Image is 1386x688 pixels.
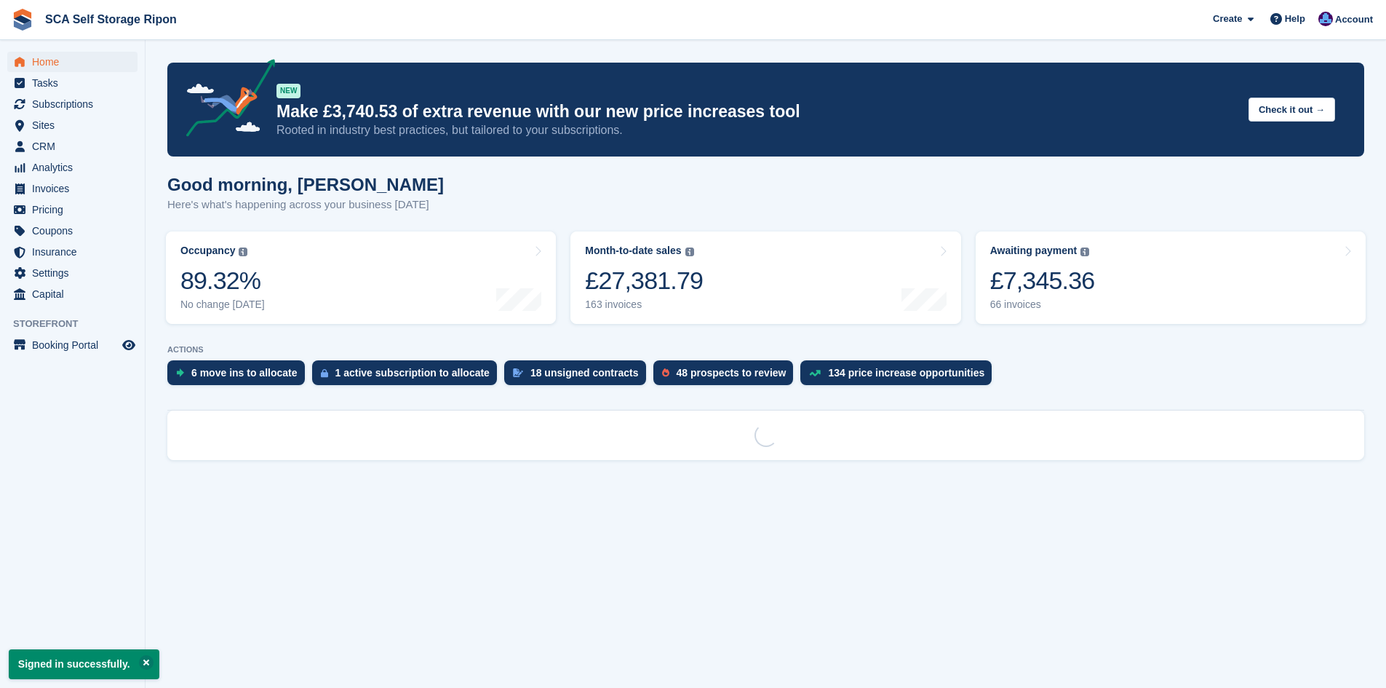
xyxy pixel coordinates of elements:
img: move_ins_to_allocate_icon-fdf77a2bb77ea45bf5b3d319d69a93e2d87916cf1d5bf7949dd705db3b84f3ca.svg [176,368,184,377]
a: Preview store [120,336,138,354]
img: icon-info-grey-7440780725fd019a000dd9b08b2336e03edf1995a4989e88bcd33f0948082b44.svg [239,248,247,256]
span: Insurance [32,242,119,262]
a: menu [7,263,138,283]
img: active_subscription_to_allocate_icon-d502201f5373d7db506a760aba3b589e785aa758c864c3986d89f69b8ff3... [321,368,328,378]
div: NEW [276,84,300,98]
a: menu [7,242,138,262]
div: Awaiting payment [990,245,1078,257]
h1: Good morning, [PERSON_NAME] [167,175,444,194]
a: menu [7,157,138,178]
span: Invoices [32,178,119,199]
p: Here's what's happening across your business [DATE] [167,197,444,213]
div: 1 active subscription to allocate [335,367,490,379]
a: 18 unsigned contracts [504,360,653,392]
img: contract_signature_icon-13c848040528278c33f63329250d36e43548de30e8caae1d1a13099fd9432cc5.svg [513,368,523,377]
span: Settings [32,263,119,283]
div: No change [DATE] [180,298,265,311]
span: Home [32,52,119,72]
div: 18 unsigned contracts [530,367,639,379]
div: £27,381.79 [585,266,703,296]
img: price_increase_opportunities-93ffe204e8149a01c8c9dc8f82e8f89637d9d84a8eef4429ea346261dce0b2c0.svg [809,370,821,376]
span: Help [1285,12,1305,26]
a: Occupancy 89.32% No change [DATE] [166,232,556,324]
a: menu [7,178,138,199]
span: Create [1213,12,1242,26]
img: stora-icon-8386f47178a22dfd0bd8f6a31ec36ba5ce8667c1dd55bd0f319d3a0aa187defe.svg [12,9,33,31]
span: Subscriptions [32,94,119,114]
a: 1 active subscription to allocate [312,360,504,392]
a: 134 price increase opportunities [800,360,999,392]
span: Sites [32,115,119,135]
a: menu [7,335,138,355]
span: Booking Portal [32,335,119,355]
div: 134 price increase opportunities [828,367,984,379]
p: Signed in successfully. [9,649,159,679]
a: 48 prospects to review [653,360,801,392]
p: Make £3,740.53 of extra revenue with our new price increases tool [276,101,1237,122]
span: Pricing [32,199,119,220]
img: icon-info-grey-7440780725fd019a000dd9b08b2336e03edf1995a4989e88bcd33f0948082b44.svg [685,248,694,256]
div: Occupancy [180,245,235,257]
span: Coupons [32,221,119,241]
a: menu [7,199,138,220]
div: Month-to-date sales [585,245,681,257]
a: menu [7,284,138,304]
div: £7,345.36 [990,266,1095,296]
img: prospect-51fa495bee0391a8d652442698ab0144808aea92771e9ea1ae160a38d050c398.svg [662,368,669,377]
span: Capital [32,284,119,304]
div: 48 prospects to review [677,367,786,379]
span: CRM [32,136,119,157]
a: 6 move ins to allocate [167,360,312,392]
span: Storefront [13,317,145,331]
a: SCA Self Storage Ripon [39,7,183,31]
a: menu [7,94,138,114]
img: icon-info-grey-7440780725fd019a000dd9b08b2336e03edf1995a4989e88bcd33f0948082b44.svg [1080,248,1089,256]
a: menu [7,221,138,241]
div: 6 move ins to allocate [191,367,298,379]
a: menu [7,115,138,135]
a: menu [7,73,138,93]
span: Account [1335,12,1373,27]
a: menu [7,52,138,72]
div: 66 invoices [990,298,1095,311]
a: Awaiting payment £7,345.36 66 invoices [976,232,1366,324]
span: Tasks [32,73,119,93]
img: Sarah Race [1318,12,1333,26]
img: price-adjustments-announcement-icon-8257ccfd72463d97f412b2fc003d46551f7dbcb40ab6d574587a9cd5c0d94... [174,59,276,142]
button: Check it out → [1248,98,1335,122]
div: 163 invoices [585,298,703,311]
div: 89.32% [180,266,265,296]
a: menu [7,136,138,157]
p: Rooted in industry best practices, but tailored to your subscriptions. [276,122,1237,138]
p: ACTIONS [167,345,1364,355]
span: Analytics [32,157,119,178]
a: Month-to-date sales £27,381.79 163 invoices [570,232,960,324]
